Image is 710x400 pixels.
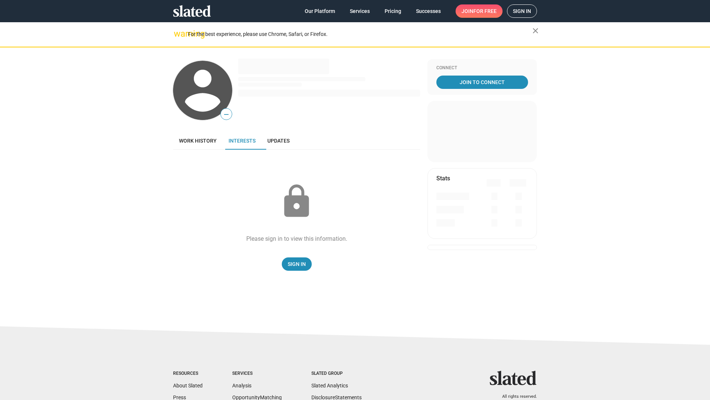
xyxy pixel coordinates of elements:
[179,138,217,144] span: Work history
[531,26,540,35] mat-icon: close
[416,4,441,18] span: Successes
[267,138,290,144] span: Updates
[174,29,183,38] mat-icon: warning
[173,132,223,150] a: Work history
[436,174,450,182] mat-card-title: Stats
[246,235,347,243] div: Please sign in to view this information.
[232,383,251,389] a: Analysis
[261,132,295,150] a: Updates
[188,29,532,39] div: For the best experience, please use Chrome, Safari, or Firefox.
[507,4,537,18] a: Sign in
[282,257,312,271] a: Sign In
[379,4,407,18] a: Pricing
[436,76,528,89] a: Join To Connect
[461,4,497,18] span: Join
[513,5,531,17] span: Sign in
[436,65,528,71] div: Connect
[173,371,203,377] div: Resources
[438,76,527,89] span: Join To Connect
[350,4,370,18] span: Services
[288,257,306,271] span: Sign In
[229,138,256,144] span: Interests
[385,4,401,18] span: Pricing
[305,4,335,18] span: Our Platform
[311,371,362,377] div: Slated Group
[221,110,232,119] span: —
[232,371,282,377] div: Services
[456,4,503,18] a: Joinfor free
[410,4,447,18] a: Successes
[299,4,341,18] a: Our Platform
[344,4,376,18] a: Services
[223,132,261,150] a: Interests
[473,4,497,18] span: for free
[278,183,315,220] mat-icon: lock
[173,383,203,389] a: About Slated
[311,383,348,389] a: Slated Analytics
